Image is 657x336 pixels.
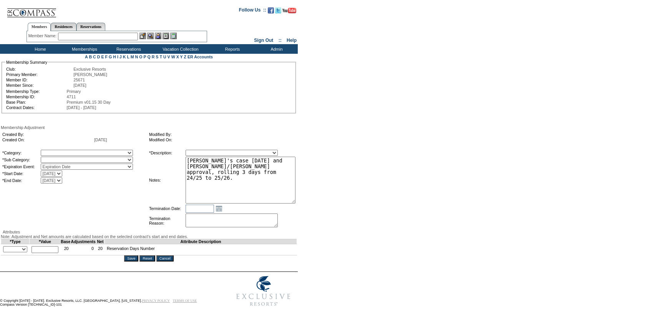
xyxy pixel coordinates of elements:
[117,55,118,59] a: I
[163,55,166,59] a: U
[105,55,108,59] a: F
[275,7,281,13] img: Follow us on Twitter
[67,100,111,104] span: Premium v01.15 30 Day
[2,137,93,142] td: Created On:
[101,55,104,59] a: E
[275,10,281,14] a: Follow us on Twitter
[209,44,254,54] td: Reports
[96,239,105,244] td: Net
[71,239,96,244] td: Adjustments
[268,7,274,13] img: Become our fan on Facebook
[215,204,223,213] a: Open the calendar popup.
[73,72,107,77] span: [PERSON_NAME]
[184,55,186,59] a: Z
[6,89,66,94] td: Membership Type:
[149,204,185,213] td: Termination Date:
[168,55,170,59] a: V
[5,60,48,65] legend: Membership Summary
[147,55,150,59] a: Q
[135,55,138,59] a: N
[149,214,185,228] td: Termination Reason:
[156,255,174,262] input: Cancel
[1,239,30,244] td: *Type
[7,2,56,18] img: Compass Home
[6,94,66,99] td: Membership ID:
[156,55,158,59] a: S
[1,234,297,239] div: Note: Adjustment and Net amounts are calculated based on the selected contract's start and end da...
[73,83,86,88] span: [DATE]
[239,7,266,16] td: Follow Us ::
[6,83,73,88] td: Member Since:
[113,55,116,59] a: H
[6,100,66,104] td: Base Plan:
[94,137,107,142] span: [DATE]
[67,89,81,94] span: Primary
[159,55,162,59] a: T
[61,244,71,255] td: 20
[139,255,155,262] input: Reset
[6,72,73,77] td: Primary Member:
[139,55,142,59] a: O
[2,177,40,184] td: *End Date:
[73,78,85,82] span: 25671
[51,23,76,31] a: Residences
[119,55,122,59] a: J
[149,157,185,204] td: Notes:
[6,67,73,71] td: Club:
[89,55,92,59] a: B
[149,150,185,156] td: *Description:
[229,272,298,310] img: Exclusive Resorts
[85,55,88,59] a: A
[176,55,179,59] a: X
[279,38,282,43] span: ::
[1,125,297,130] div: Membership Adjustment
[30,239,61,244] td: *Value
[6,78,73,82] td: Member ID:
[105,239,297,244] td: Attribute Description
[173,299,197,303] a: TERMS OF USE
[2,150,40,156] td: *Category:
[105,244,297,255] td: Reservation Days Number
[67,94,76,99] span: 4711
[71,244,96,255] td: 0
[61,44,106,54] td: Memberships
[2,157,40,163] td: *Sub Category:
[1,230,297,234] div: Attributes
[142,299,170,303] a: PRIVACY POLICY
[123,55,126,59] a: K
[254,38,273,43] a: Sign Out
[155,33,161,39] img: Impersonate
[150,44,209,54] td: Vacation Collection
[2,170,40,177] td: *Start Date:
[147,33,154,39] img: View
[61,239,71,244] td: Base
[268,10,274,14] a: Become our fan on Facebook
[254,44,298,54] td: Admin
[282,8,296,13] img: Subscribe to our YouTube Channel
[149,132,293,137] td: Modified By:
[2,164,40,170] td: *Expiration Event:
[97,55,100,59] a: D
[144,55,146,59] a: P
[17,44,61,54] td: Home
[152,55,155,59] a: R
[28,33,58,39] div: Member Name:
[109,55,112,59] a: G
[180,55,183,59] a: Y
[28,23,51,31] a: Members
[163,33,169,39] img: Reservations
[67,105,96,110] span: [DATE] - [DATE]
[2,132,93,137] td: Created By:
[170,33,177,39] img: b_calculator.gif
[149,137,293,142] td: Modified On:
[127,55,129,59] a: L
[287,38,297,43] a: Help
[93,55,96,59] a: C
[76,23,105,31] a: Reservations
[96,244,105,255] td: 20
[106,44,150,54] td: Reservations
[73,67,106,71] span: Exclusive Resorts
[131,55,134,59] a: M
[6,105,66,110] td: Contract Dates:
[171,55,175,59] a: W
